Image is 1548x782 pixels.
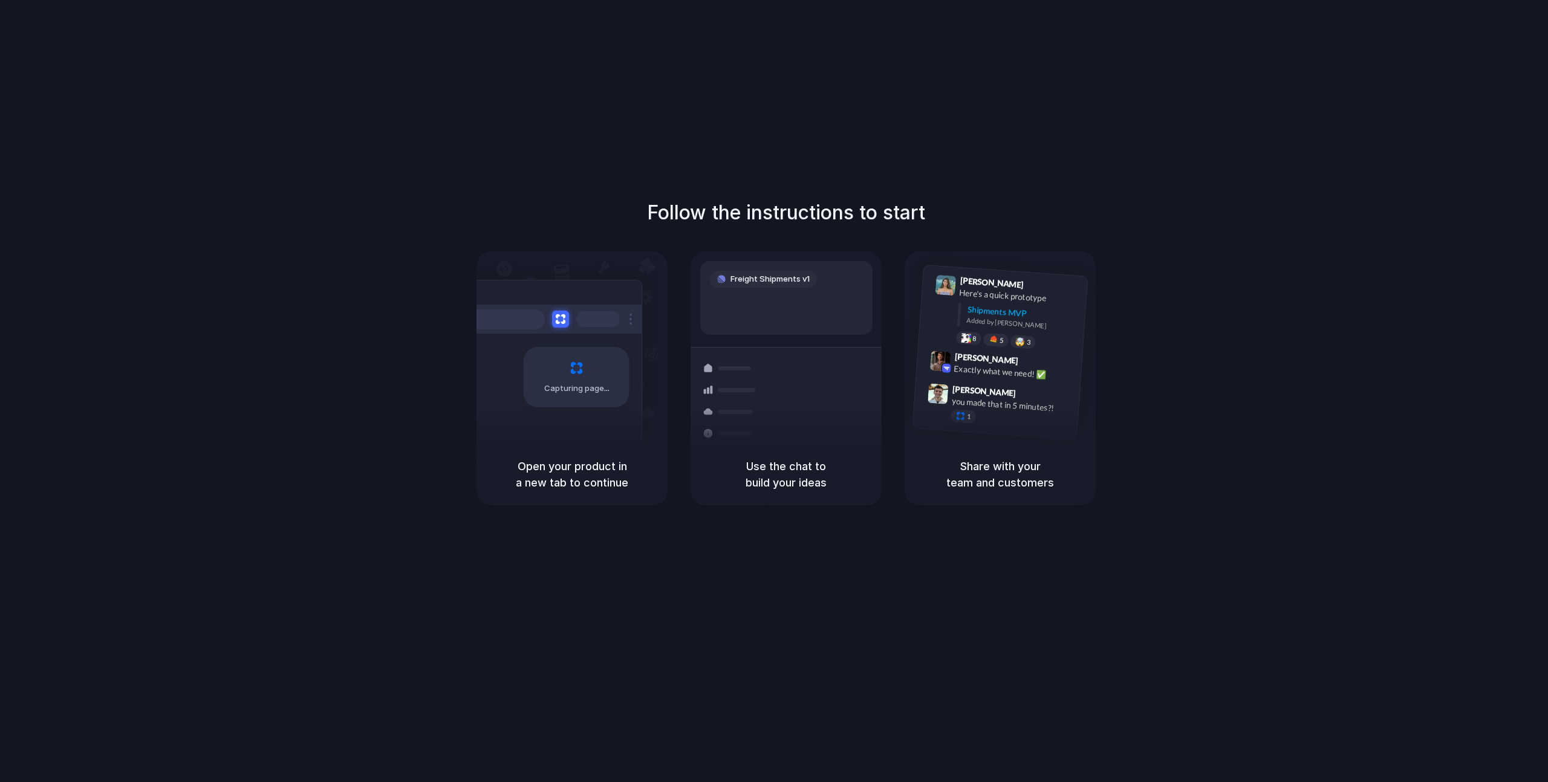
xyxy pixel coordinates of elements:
span: 3 [1027,339,1031,346]
span: 9:41 AM [1027,280,1052,294]
div: Added by [PERSON_NAME] [966,315,1078,333]
span: [PERSON_NAME] [954,350,1018,367]
div: 🤯 [1015,337,1026,346]
h5: Share with your team and customers [919,458,1081,491]
span: 9:42 AM [1022,356,1047,370]
h5: Open your product in a new tab to continue [491,458,653,491]
span: Freight Shipments v1 [730,273,810,285]
h1: Follow the instructions to start [647,198,925,227]
div: Exactly what we need! ✅ [954,363,1075,383]
span: 8 [972,335,977,342]
span: Capturing page [544,383,611,395]
span: [PERSON_NAME] [952,383,1016,400]
span: [PERSON_NAME] [960,274,1024,291]
h5: Use the chat to build your ideas [705,458,867,491]
span: 9:47 AM [1020,388,1044,402]
div: Shipments MVP [967,303,1079,323]
div: you made that in 5 minutes?! [951,395,1072,416]
span: 1 [967,413,971,420]
span: 5 [1000,337,1004,344]
div: Here's a quick prototype [959,286,1080,307]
